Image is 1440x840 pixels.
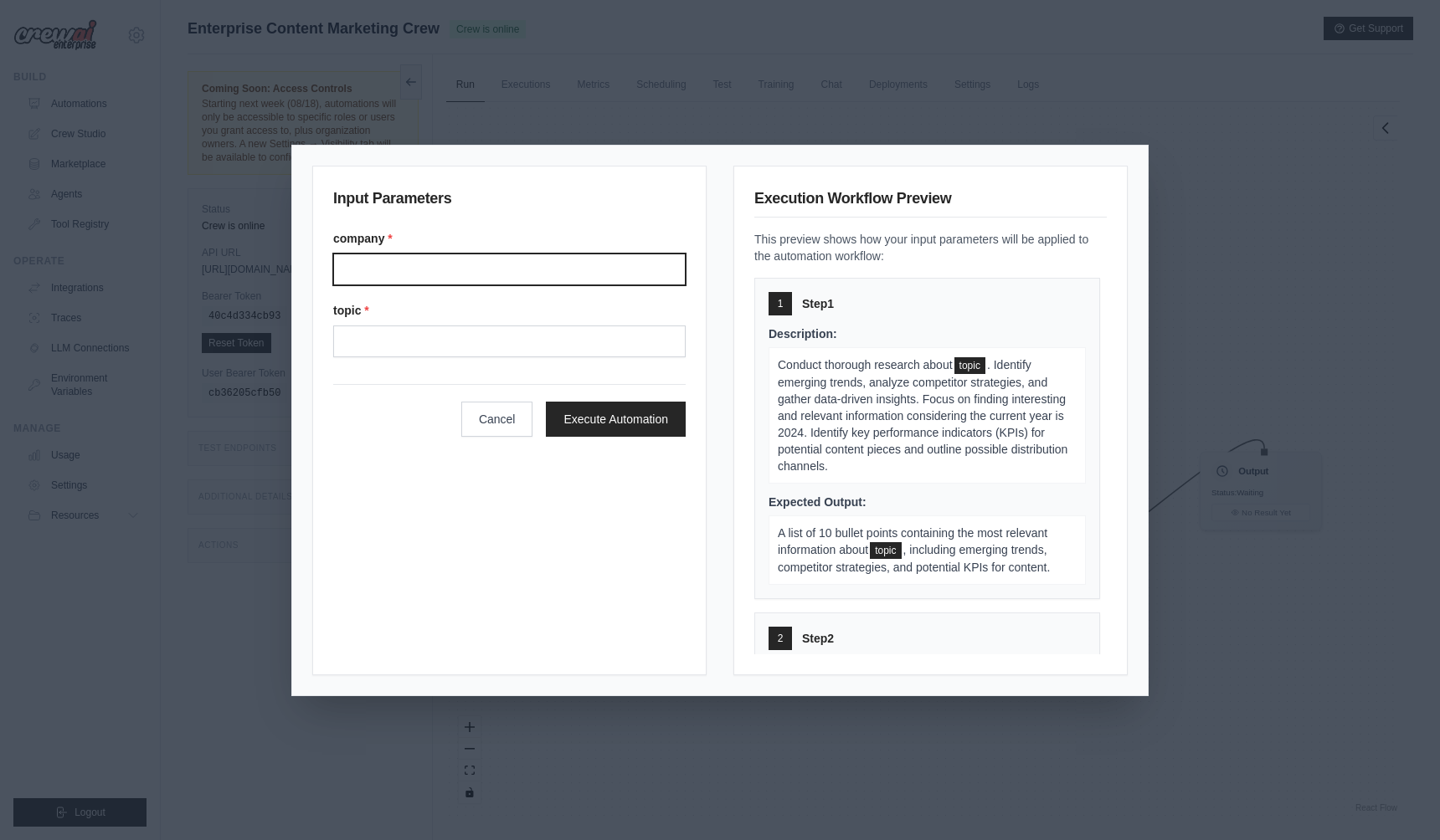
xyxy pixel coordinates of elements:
[461,402,533,437] button: Cancel
[778,358,953,371] span: Conduct thorough research about
[778,543,1050,574] span: , including emerging trends, competitor strategies, and potential KPIs for content.
[954,357,985,374] span: topic
[769,327,837,341] span: Description:
[778,358,1067,473] span: . Identify emerging trends, analyze competitor strategies, and gather data-driven insights. Focus...
[333,302,686,319] label: topic
[754,231,1107,264] p: This preview shows how your input parameters will be applied to the automation workflow:
[802,630,834,647] span: Step 2
[546,402,686,437] button: Execute Automation
[333,230,686,247] label: company
[769,495,867,509] span: Expected Output:
[802,295,834,312] span: Step 1
[778,526,1047,556] span: A list of 10 bullet points containing the most relevant information about
[870,542,901,559] span: topic
[754,187,1107,218] h3: Execution Workflow Preview
[333,187,686,217] h3: Input Parameters
[778,297,784,310] span: 1
[778,632,784,645] span: 2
